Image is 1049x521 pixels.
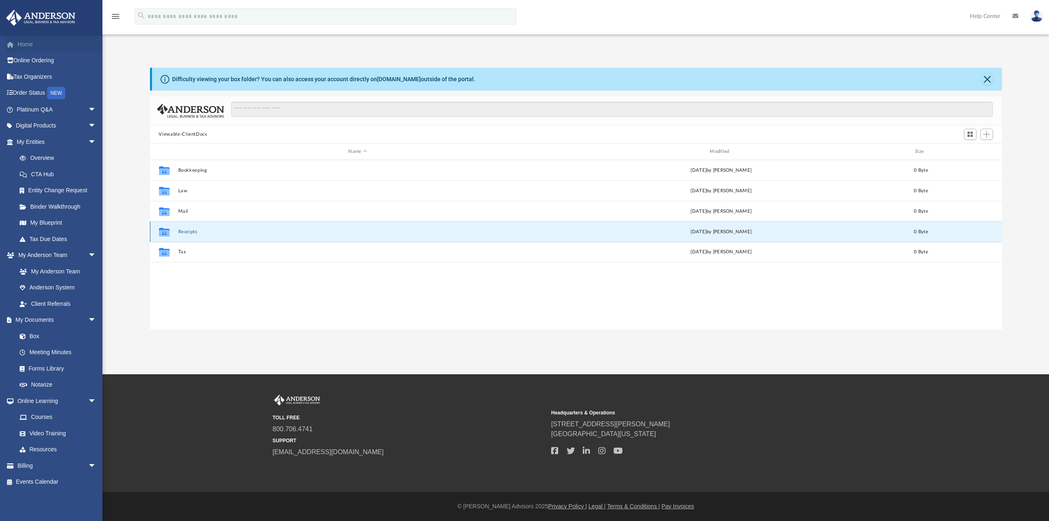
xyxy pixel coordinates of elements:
a: Tax Due Dates [11,231,109,247]
div: id [941,148,998,155]
span: arrow_drop_down [88,457,104,474]
a: Tax Organizers [6,68,109,85]
a: Order StatusNEW [6,85,109,102]
img: Anderson Advisors Platinum Portal [272,395,322,405]
a: Video Training [11,425,100,441]
span: 0 Byte [914,189,928,193]
div: [DATE] by [PERSON_NAME] [541,167,901,174]
div: Difficulty viewing your box folder? You can also access your account directly on outside of the p... [172,75,475,84]
div: Name [177,148,537,155]
a: Home [6,36,109,52]
div: Modified [541,148,901,155]
span: arrow_drop_down [88,247,104,264]
a: Entity Change Request [11,182,109,199]
div: Size [904,148,937,155]
a: Legal | [588,503,606,510]
div: [DATE] by [PERSON_NAME] [541,208,901,215]
button: Switch to Grid View [964,129,976,140]
img: User Pic [1031,10,1043,22]
a: Resources [11,441,104,458]
span: 0 Byte [914,209,928,214]
a: Box [11,328,100,344]
span: arrow_drop_down [88,101,104,118]
a: Notarize [11,377,104,393]
a: My Anderson Team [11,263,100,280]
span: 0 Byte [914,250,928,254]
a: Pay Invoices [661,503,694,510]
div: NEW [47,87,65,99]
a: menu [111,16,120,21]
span: arrow_drop_down [88,118,104,134]
a: Courses [11,409,104,425]
div: grid [150,160,1002,330]
span: 0 Byte [914,168,928,173]
small: SUPPORT [272,437,545,444]
span: arrow_drop_down [88,393,104,410]
a: CTA Hub [11,166,109,182]
button: Add [981,129,993,140]
a: 800.706.4741 [272,425,313,432]
a: Client Referrals [11,296,104,312]
div: © [PERSON_NAME] Advisors 2025 [102,502,1049,511]
button: Viewable-ClientDocs [159,131,207,138]
button: Bookkeeping [178,168,538,173]
input: Search files and folders [231,102,992,117]
button: Law [178,188,538,193]
a: Billingarrow_drop_down [6,457,109,474]
a: Privacy Policy | [548,503,587,510]
a: Anderson System [11,280,104,296]
button: Receipts [178,229,538,234]
div: [DATE] by [PERSON_NAME] [541,228,901,236]
a: Meeting Minutes [11,344,104,361]
a: [GEOGRAPHIC_DATA][US_STATE] [551,430,656,437]
span: arrow_drop_down [88,134,104,150]
a: Online Learningarrow_drop_down [6,393,104,409]
div: [DATE] by [PERSON_NAME] [541,248,901,256]
small: Headquarters & Operations [551,409,824,416]
div: [DATE] by [PERSON_NAME] [541,187,901,195]
a: Online Ordering [6,52,109,69]
a: Events Calendar [6,474,109,490]
a: My Blueprint [11,215,104,231]
a: Platinum Q&Aarrow_drop_down [6,101,109,118]
div: id [153,148,174,155]
i: menu [111,11,120,21]
button: Mail [178,209,538,214]
a: [DOMAIN_NAME] [377,76,421,82]
a: [EMAIL_ADDRESS][DOMAIN_NAME] [272,448,384,455]
button: Tax [178,249,538,255]
button: Close [982,73,993,85]
span: 0 Byte [914,230,928,234]
a: My Documentsarrow_drop_down [6,312,104,328]
a: Overview [11,150,109,166]
a: My Anderson Teamarrow_drop_down [6,247,104,264]
img: Anderson Advisors Platinum Portal [4,10,78,26]
a: Terms & Conditions | [607,503,660,510]
a: Forms Library [11,360,100,377]
a: [STREET_ADDRESS][PERSON_NAME] [551,421,670,428]
small: TOLL FREE [272,414,545,421]
a: Digital Productsarrow_drop_down [6,118,109,134]
a: Binder Walkthrough [11,198,109,215]
i: search [137,11,146,20]
a: My Entitiesarrow_drop_down [6,134,109,150]
span: arrow_drop_down [88,312,104,329]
